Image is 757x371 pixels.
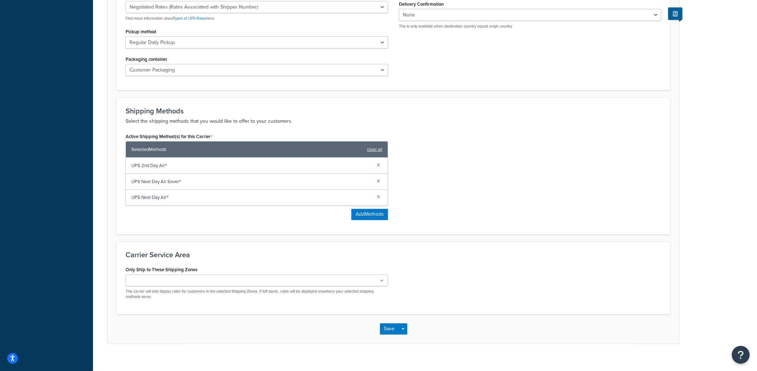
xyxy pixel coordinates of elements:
[126,29,156,34] label: Pickup method
[131,145,363,155] span: Selected Methods
[380,323,399,335] button: Save
[131,177,371,187] span: UPS Next Day Air Saver®
[126,117,661,126] p: Select the shipping methods that you would like to offer to your customers.
[367,145,382,155] a: clear all
[131,193,371,203] span: UPS Next Day Air®
[126,107,661,115] h3: Shipping Methods
[668,8,683,20] button: Show Help Docs
[126,16,388,21] p: Find more information about here.
[126,251,661,259] h3: Carrier Service Area
[126,267,197,273] label: Only Ship to These Shipping Zones
[399,24,661,29] p: This is only available when destination country equals origin country
[351,209,388,220] button: AddMethods
[131,161,371,171] span: UPS 2nd Day Air®
[126,57,167,62] label: Packaging container
[126,289,388,300] p: This carrier will only display rates for customers in the selected Shipping Zones. If left blank,...
[399,1,444,7] label: Delivery Confirmation
[732,346,750,364] button: Open Resource Center
[173,15,206,21] a: Types of UPS Rates
[126,134,213,140] label: Active Shipping Method(s) for this Carrier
